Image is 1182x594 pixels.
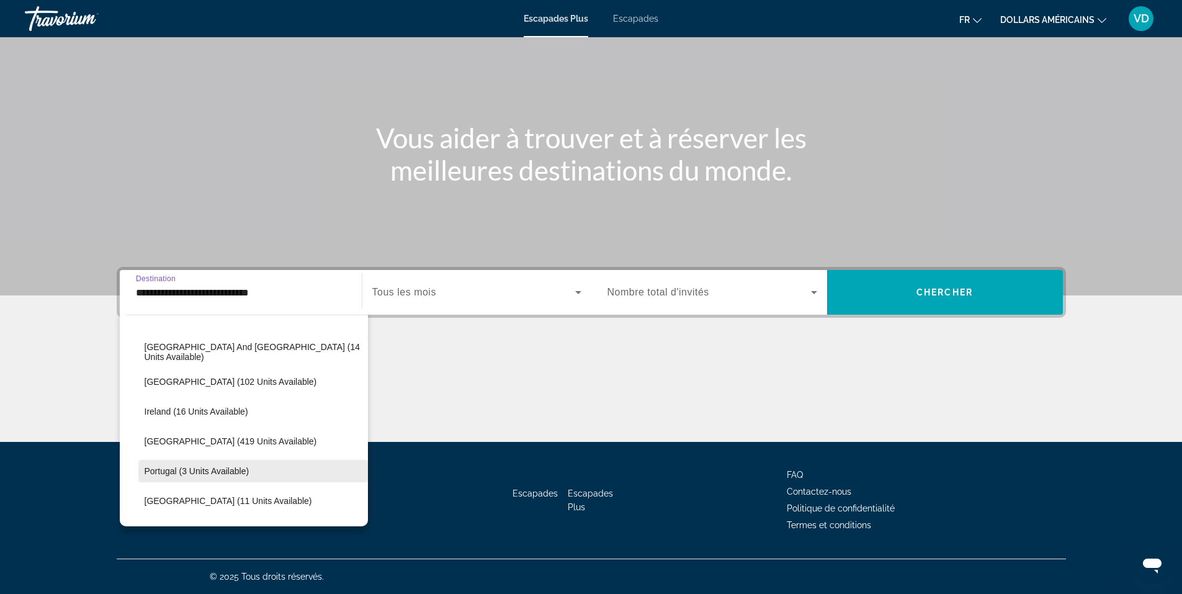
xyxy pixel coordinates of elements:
[138,311,368,333] button: [GEOGRAPHIC_DATA] (1 units available)
[1000,15,1095,25] font: dollars américains
[607,287,709,297] span: Nombre total d'invités
[787,487,851,497] a: Contactez-nous
[210,572,324,582] font: © 2025 Tous droits réservés.
[145,466,249,476] span: Portugal (3 units available)
[787,503,895,513] a: Politique de confidentialité
[513,488,558,498] a: Escapades
[372,287,436,297] span: Tous les mois
[145,407,248,416] span: Ireland (16 units available)
[138,371,368,393] button: [GEOGRAPHIC_DATA] (102 units available)
[138,490,368,512] button: [GEOGRAPHIC_DATA] (11 units available)
[787,520,871,530] a: Termes et conditions
[613,14,658,24] a: Escapades
[138,430,368,452] button: [GEOGRAPHIC_DATA] (419 units available)
[916,287,973,297] span: Chercher
[136,274,176,282] span: Destination
[959,11,982,29] button: Changer de langue
[1132,544,1172,584] iframe: Bouton de lancement de la fenêtre de messagerie
[827,270,1063,315] button: Chercher
[359,122,824,186] h1: Vous aider à trouver et à réserver les meilleures destinations du monde.
[138,400,368,423] button: Ireland (16 units available)
[145,436,317,446] span: [GEOGRAPHIC_DATA] (419 units available)
[1134,12,1149,25] font: VD
[959,15,970,25] font: fr
[25,2,149,35] a: Travorium
[1125,6,1157,32] button: Menu utilisateur
[120,270,1063,315] div: Widget de recherche
[145,342,362,362] span: [GEOGRAPHIC_DATA] and [GEOGRAPHIC_DATA] (14 units available)
[524,14,588,24] a: Escapades Plus
[568,488,613,512] a: Escapades Plus
[145,377,317,387] span: [GEOGRAPHIC_DATA] (102 units available)
[138,341,368,363] button: [GEOGRAPHIC_DATA] and [GEOGRAPHIC_DATA] (14 units available)
[138,460,368,482] button: Portugal (3 units available)
[138,520,368,542] button: [GEOGRAPHIC_DATA] (2 units available)
[145,496,312,506] span: [GEOGRAPHIC_DATA] (11 units available)
[787,470,803,480] a: FAQ
[1000,11,1106,29] button: Changer de devise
